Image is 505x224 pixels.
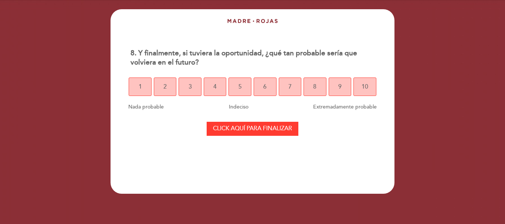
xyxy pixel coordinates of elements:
[204,77,227,96] button: 4
[189,76,192,97] span: 3
[213,76,217,97] span: 4
[353,77,376,96] button: 10
[304,77,326,96] button: 8
[238,76,242,97] span: 5
[227,17,278,25] img: header_1647889365.png
[329,77,352,96] button: 9
[338,76,342,97] span: 9
[128,104,164,110] span: Nada probable
[254,77,277,96] button: 6
[288,76,292,97] span: 7
[179,77,201,96] button: 3
[207,122,298,136] button: Click aquí para finalizar
[362,76,368,97] span: 10
[279,77,302,96] button: 7
[228,77,251,96] button: 5
[313,104,377,110] span: Extremadamente probable
[125,44,380,72] div: 8. Y finalmente, si tuviera la oportunidad, ¿qué tan probable sería que volviera en el futuro?
[263,76,267,97] span: 6
[139,76,142,97] span: 1
[129,77,152,96] button: 1
[229,104,248,110] span: Indeciso
[163,76,167,97] span: 2
[313,76,316,97] span: 8
[154,77,177,96] button: 2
